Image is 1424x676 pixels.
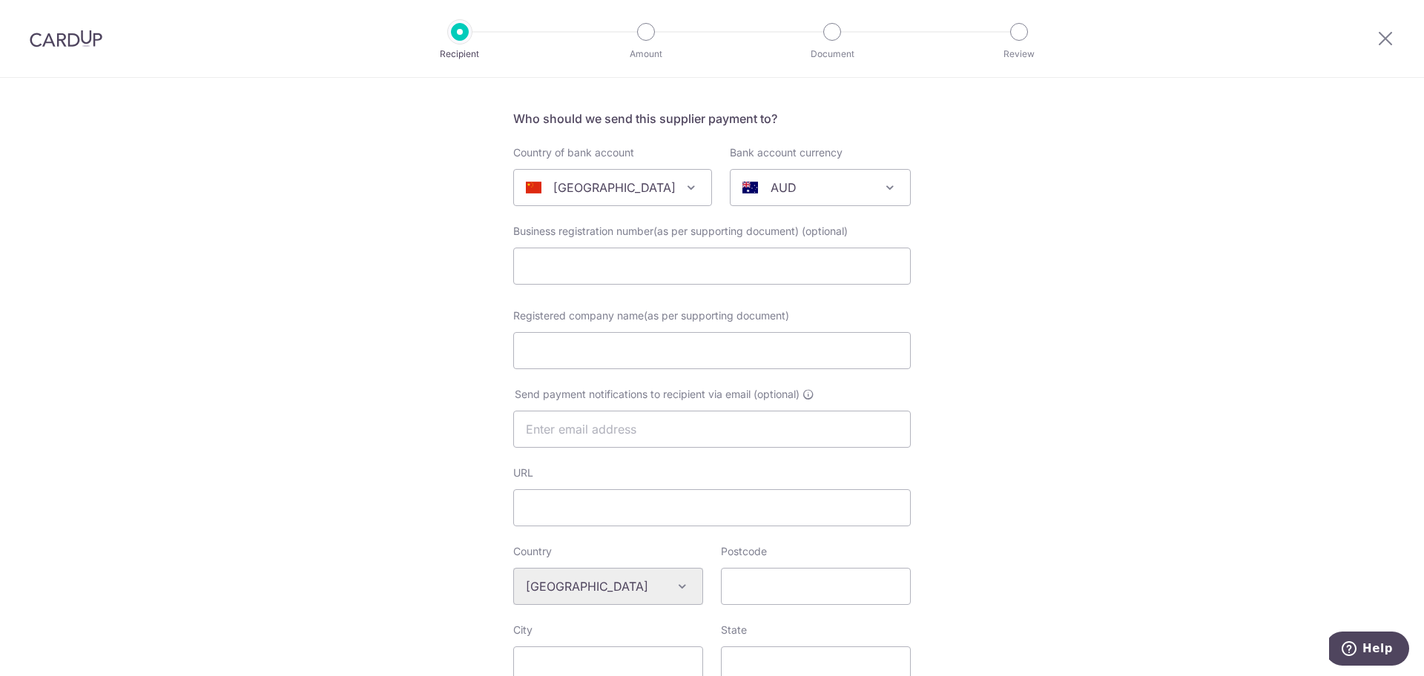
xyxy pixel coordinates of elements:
[731,170,910,205] span: AUD
[513,623,533,637] label: City
[964,47,1074,62] p: Review
[515,387,800,402] span: Send payment notifications to recipient via email (optional)
[30,30,102,47] img: CardUp
[513,225,799,237] span: Business registration number(as per supporting document)
[1329,632,1409,669] iframe: Opens a widget where you can find more information
[730,145,843,160] label: Bank account currency
[721,544,767,559] label: Postcode
[553,179,676,196] p: [GEOGRAPHIC_DATA]
[514,170,711,205] span: China
[730,169,911,206] span: AUD
[771,179,797,196] p: AUD
[513,145,634,160] label: Country of bank account
[405,47,515,62] p: Recipient
[513,309,789,322] span: Registered company name(as per supporting document)
[721,623,747,637] label: State
[513,411,911,448] input: Enter email address
[802,224,848,239] span: (optional)
[591,47,701,62] p: Amount
[777,47,887,62] p: Document
[513,110,911,127] h5: Who should we send this supplier payment to?
[513,465,533,480] label: URL
[513,169,712,206] span: China
[513,544,552,559] label: Country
